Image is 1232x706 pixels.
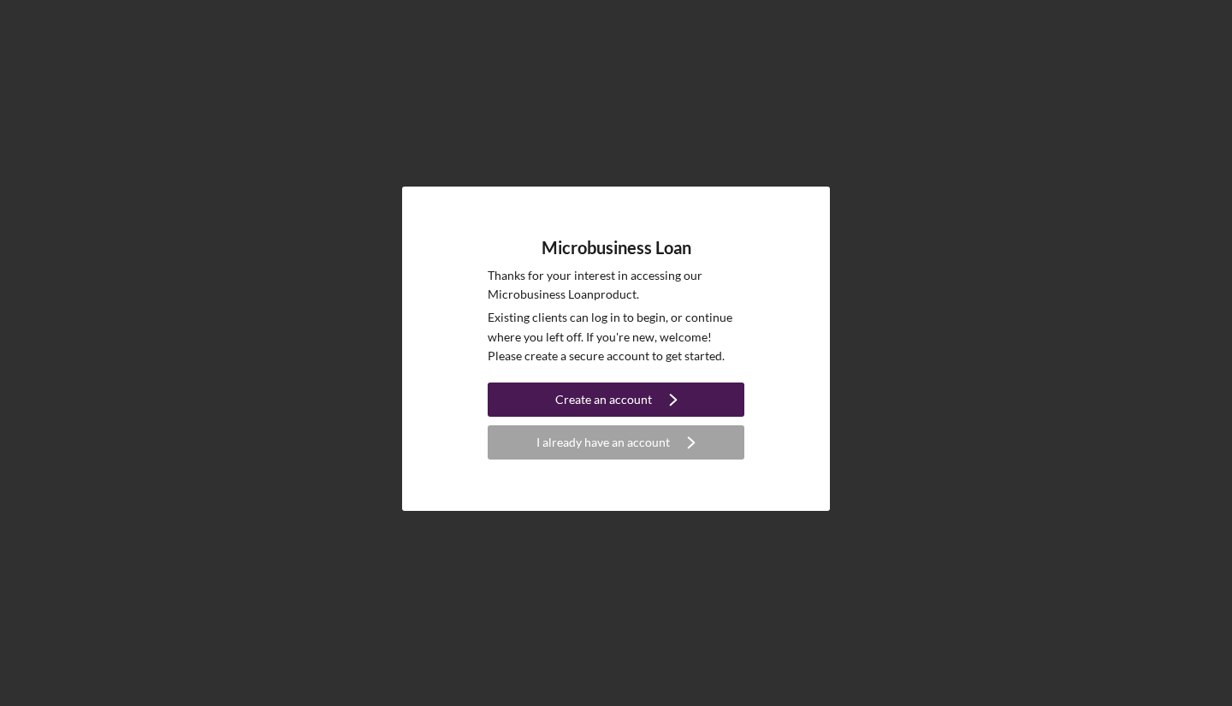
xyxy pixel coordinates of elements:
[488,308,744,365] p: Existing clients can log in to begin, or continue where you left off. If you're new, welcome! Ple...
[542,238,691,258] h4: Microbusiness Loan
[488,425,744,460] button: I already have an account
[555,383,652,417] div: Create an account
[488,383,744,417] button: Create an account
[488,266,744,305] p: Thanks for your interest in accessing our Microbusiness Loan product.
[488,383,744,421] a: Create an account
[536,425,670,460] div: I already have an account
